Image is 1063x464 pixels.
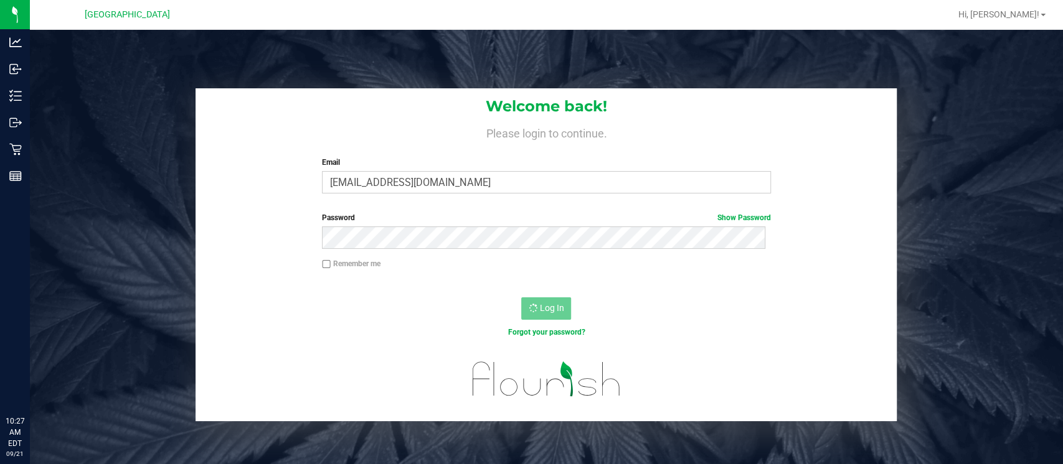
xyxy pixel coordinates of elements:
button: Log In [521,297,571,320]
p: 09/21 [6,449,24,458]
input: Remember me [322,260,331,269]
h4: Please login to continue. [196,124,897,139]
label: Remember me [322,258,380,269]
inline-svg: Analytics [9,36,22,49]
span: Log In [539,303,564,313]
p: 10:27 AM EDT [6,415,24,449]
inline-svg: Outbound [9,116,22,129]
a: Show Password [717,213,771,222]
span: [GEOGRAPHIC_DATA] [85,9,170,20]
span: Password [322,213,355,222]
inline-svg: Reports [9,170,22,182]
img: flourish_logo.svg [459,351,634,407]
inline-svg: Retail [9,143,22,155]
inline-svg: Inventory [9,90,22,102]
a: Forgot your password? [508,328,585,336]
inline-svg: Inbound [9,63,22,75]
label: Email [322,157,771,168]
h1: Welcome back! [196,98,897,114]
span: Hi, [PERSON_NAME]! [958,9,1039,19]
